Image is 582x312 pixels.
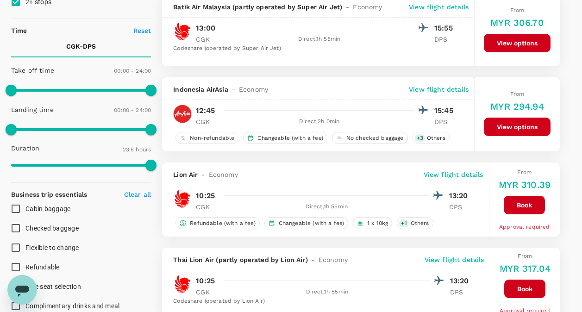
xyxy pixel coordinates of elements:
[363,219,392,227] span: 1 x 10kg
[7,275,37,305] iframe: Button to launch messaging window
[186,134,238,142] span: Non-refundable
[114,68,151,74] span: 00:00 - 24:00
[196,105,215,116] p: 12:45
[186,219,259,227] span: Refundable (with a fee)
[124,190,151,199] p: Clear all
[25,205,70,212] span: Cabin baggage
[254,134,326,142] span: Changeable (with a fee)
[484,34,551,52] button: View options
[175,217,259,229] div: Refundable (with a fee)
[173,44,457,53] div: Codeshare (operated by Super Air Jet)
[518,253,532,259] span: From
[490,99,544,114] h6: MYR 294.94
[399,219,408,227] span: + 1
[449,202,472,212] p: DPS
[225,202,428,212] div: Direct , 1h 55min
[196,35,219,44] p: CGK
[123,146,151,153] span: 23.5 hours
[499,177,551,192] h6: MYR 310.39
[11,26,27,35] p: Time
[196,190,215,201] p: 10:25
[196,275,215,287] p: 10:25
[11,144,39,153] p: Duration
[11,105,54,114] p: Landing time
[423,134,449,142] span: Others
[173,2,342,12] span: Batik Air Malaysia (partly operated by Super Air Jet)
[499,224,550,230] span: Approval required
[25,244,79,251] span: Flexible to change
[173,170,198,179] span: Lion Air
[413,132,450,144] div: +3Others
[11,191,88,198] strong: Business trip essentials
[225,287,429,297] div: Direct , 1h 55min
[434,23,457,34] p: 15:55
[173,22,192,41] img: OD
[228,85,239,94] span: -
[239,85,268,94] span: Economy
[173,190,192,208] img: JT
[173,275,192,293] img: SL
[450,275,473,287] p: 13:20
[173,297,473,306] div: Codeshare (operated by Lion Air)
[225,117,414,126] div: Direct , 2h 0min
[434,35,457,44] p: DPS
[510,91,525,97] span: From
[517,169,532,175] span: From
[264,217,348,229] div: Changeable (with a fee)
[133,26,151,35] p: Reset
[275,219,348,227] span: Changeable (with a fee)
[196,287,219,297] p: CGK
[490,15,544,30] h6: MYR 306.70
[449,190,472,201] p: 13:20
[25,225,79,232] span: Checked baggage
[11,66,54,75] p: Take off time
[198,170,208,179] span: -
[175,132,238,144] div: Non-refundable
[504,196,545,214] button: Book
[409,2,469,12] p: View flight details
[196,202,219,212] p: CGK
[353,217,392,229] div: 1 x 10kg
[510,7,525,13] span: From
[397,217,433,229] div: +1Others
[196,117,219,126] p: CGK
[173,105,192,123] img: QZ
[196,23,215,34] p: 13:00
[353,2,382,12] span: Economy
[243,132,327,144] div: Changeable (with a fee)
[25,263,60,271] span: Refundable
[434,117,457,126] p: DPS
[504,280,545,298] button: Book
[425,255,484,264] p: View flight details
[25,302,119,310] span: Complimentary drinks and meal
[25,283,81,290] span: Free seat selection
[308,255,319,264] span: -
[434,105,457,116] p: 15:45
[209,170,238,179] span: Economy
[173,85,228,94] span: Indonesia AirAsia
[173,255,307,264] span: Thai Lion Air (partly operated by Lion Air)
[332,132,408,144] div: No checked baggage
[450,287,473,297] p: DPS
[500,261,551,276] h6: MYR 317.04
[114,107,151,113] span: 00:00 - 24:00
[66,42,96,51] p: CGK - DPS
[409,85,469,94] p: View flight details
[484,118,551,136] button: View options
[415,134,425,142] span: + 3
[343,134,407,142] span: No checked baggage
[407,219,433,227] span: Others
[225,35,414,44] div: Direct , 1h 55min
[342,2,353,12] span: -
[424,170,483,179] p: View flight details
[319,255,348,264] span: Economy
